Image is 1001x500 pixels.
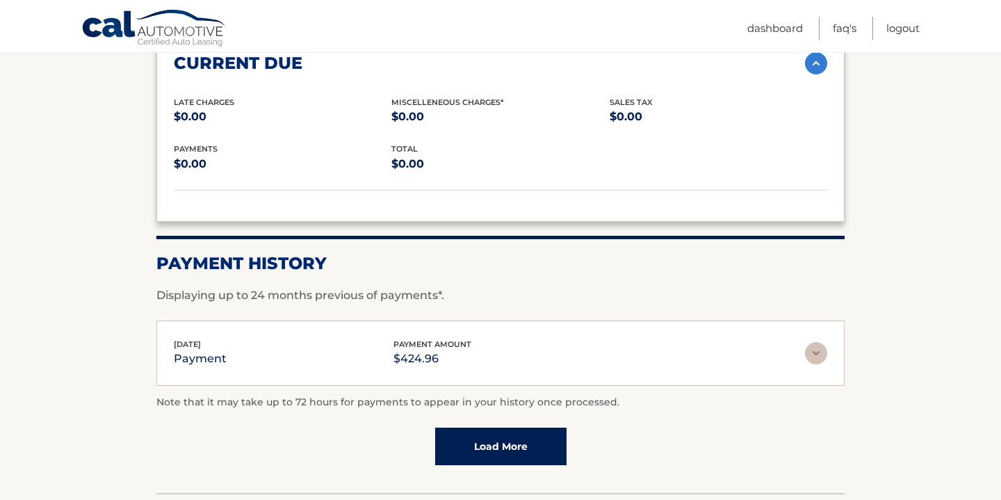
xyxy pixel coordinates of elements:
[174,97,234,107] span: Late Charges
[393,339,471,349] span: payment amount
[805,52,827,74] img: accordion-active.svg
[156,287,845,304] p: Displaying up to 24 months previous of payments*.
[174,53,302,74] h2: current due
[886,17,920,40] a: Logout
[174,154,391,174] p: $0.00
[805,342,827,364] img: accordion-rest.svg
[391,107,609,127] p: $0.00
[391,154,609,174] p: $0.00
[156,253,845,274] h2: Payment History
[174,144,218,154] span: payments
[747,17,803,40] a: Dashboard
[156,394,845,411] p: Note that it may take up to 72 hours for payments to appear in your history once processed.
[393,349,471,369] p: $424.96
[833,17,856,40] a: FAQ's
[81,9,227,49] a: Cal Automotive
[610,97,653,107] span: Sales Tax
[391,144,418,154] span: total
[174,349,227,369] p: payment
[610,107,827,127] p: $0.00
[174,107,391,127] p: $0.00
[174,339,201,349] span: [DATE]
[435,428,567,465] a: Load More
[391,97,504,107] span: Miscelleneous Charges*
